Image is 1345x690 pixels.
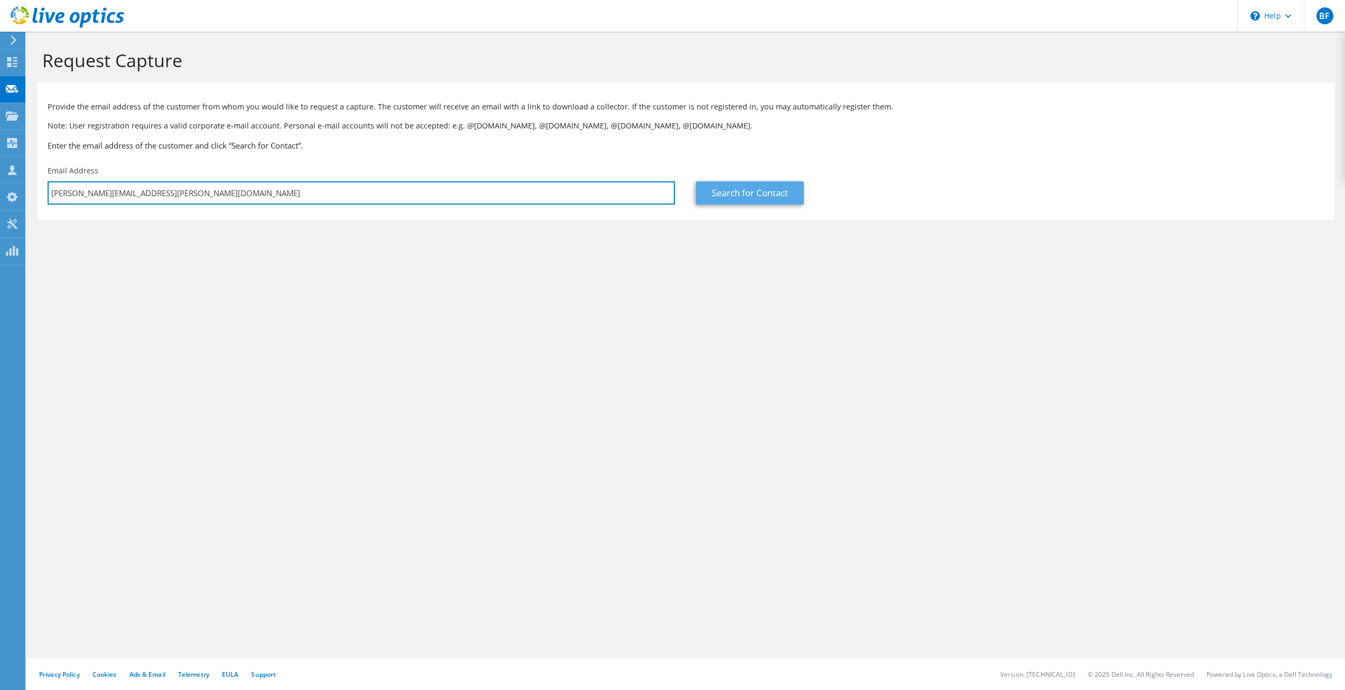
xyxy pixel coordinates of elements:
h3: Enter the email address of the customer and click “Search for Contact”. [48,140,1324,151]
label: Email Address [48,165,98,176]
a: Privacy Policy [39,670,80,679]
svg: \n [1250,11,1260,21]
a: Telemetry [178,670,209,679]
p: Provide the email address of the customer from whom you would like to request a capture. The cust... [48,101,1324,113]
a: EULA [222,670,238,679]
li: © 2025 Dell Inc. All Rights Reserved [1088,670,1194,679]
a: Ads & Email [129,670,165,679]
li: Powered by Live Optics, a Dell Technology [1207,670,1332,679]
a: Search for Contact [696,181,804,205]
p: Note: User registration requires a valid corporate e-mail account. Personal e-mail accounts will ... [48,120,1324,132]
a: Support [251,670,276,679]
li: Version: [TECHNICAL_ID] [1000,670,1075,679]
h1: Request Capture [42,49,1324,71]
a: Cookies [92,670,117,679]
span: BF [1316,7,1333,24]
